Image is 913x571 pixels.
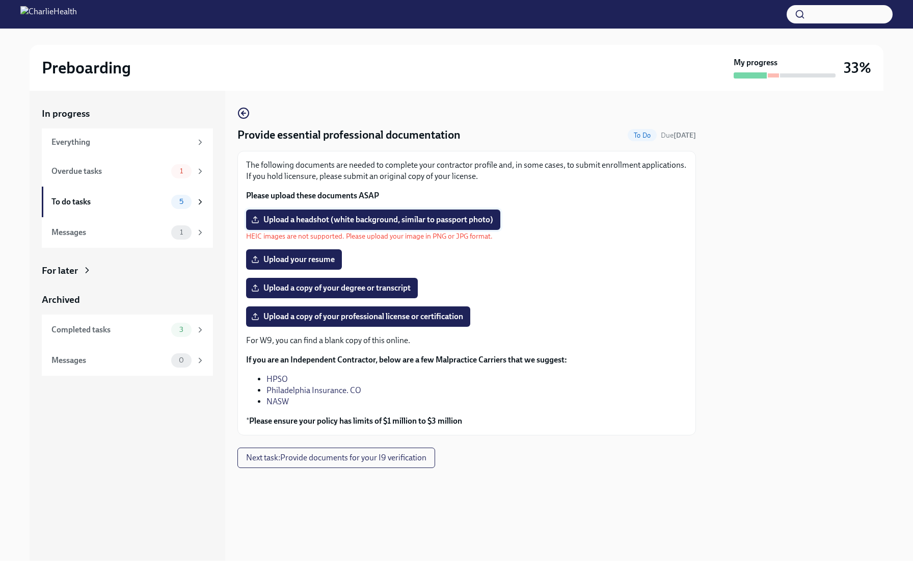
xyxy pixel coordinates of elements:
[266,374,288,384] a: HPSO
[51,227,167,238] div: Messages
[246,306,470,327] label: Upload a copy of your professional license or certification
[246,231,500,241] p: HEIC images are not supported. Please upload your image in PNG or JPG format.
[173,356,190,364] span: 0
[42,264,78,277] div: For later
[20,6,77,22] img: CharlieHealth
[246,191,379,200] strong: Please upload these documents ASAP
[42,293,213,306] a: Archived
[42,156,213,187] a: Overdue tasks1
[246,249,342,270] label: Upload your resume
[246,210,500,230] label: Upload a headshot (white background, similar to passport photo)
[42,345,213,376] a: Messages0
[734,57,777,68] strong: My progress
[51,196,167,207] div: To do tasks
[42,107,213,120] a: In progress
[51,355,167,366] div: Messages
[173,198,190,205] span: 5
[661,131,696,140] span: October 16th, 2025 09:00
[246,278,418,298] label: Upload a copy of your degree or transcript
[42,264,213,277] a: For later
[266,385,361,395] a: Philadelphia Insurance. CO
[246,453,426,463] span: Next task : Provide documents for your I9 verification
[174,167,189,175] span: 1
[173,326,190,333] span: 3
[42,128,213,156] a: Everything
[237,448,435,468] button: Next task:Provide documents for your I9 verification
[628,132,657,139] span: To Do
[661,131,696,140] span: Due
[674,131,696,140] strong: [DATE]
[246,335,687,346] p: For W9, you can find a blank copy of this online.
[253,283,411,293] span: Upload a copy of your degree or transcript
[246,355,567,365] strong: If you are an Independent Contractor, below are a few Malpractice Carriers that we suggest:
[51,324,167,335] div: Completed tasks
[266,397,289,406] a: NASW
[42,58,131,78] h2: Preboarding
[237,127,461,143] h4: Provide essential professional documentation
[42,315,213,345] a: Completed tasks3
[51,137,192,148] div: Everything
[51,166,167,177] div: Overdue tasks
[249,416,462,426] strong: Please ensure your policy has limits of $1 million to $3 million
[174,228,189,236] span: 1
[253,254,335,265] span: Upload your resume
[42,187,213,217] a: To do tasks5
[253,215,493,225] span: Upload a headshot (white background, similar to passport photo)
[42,217,213,248] a: Messages1
[844,59,871,77] h3: 33%
[253,312,463,322] span: Upload a copy of your professional license or certification
[246,160,687,182] p: The following documents are needed to complete your contractor profile and, in some cases, to sub...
